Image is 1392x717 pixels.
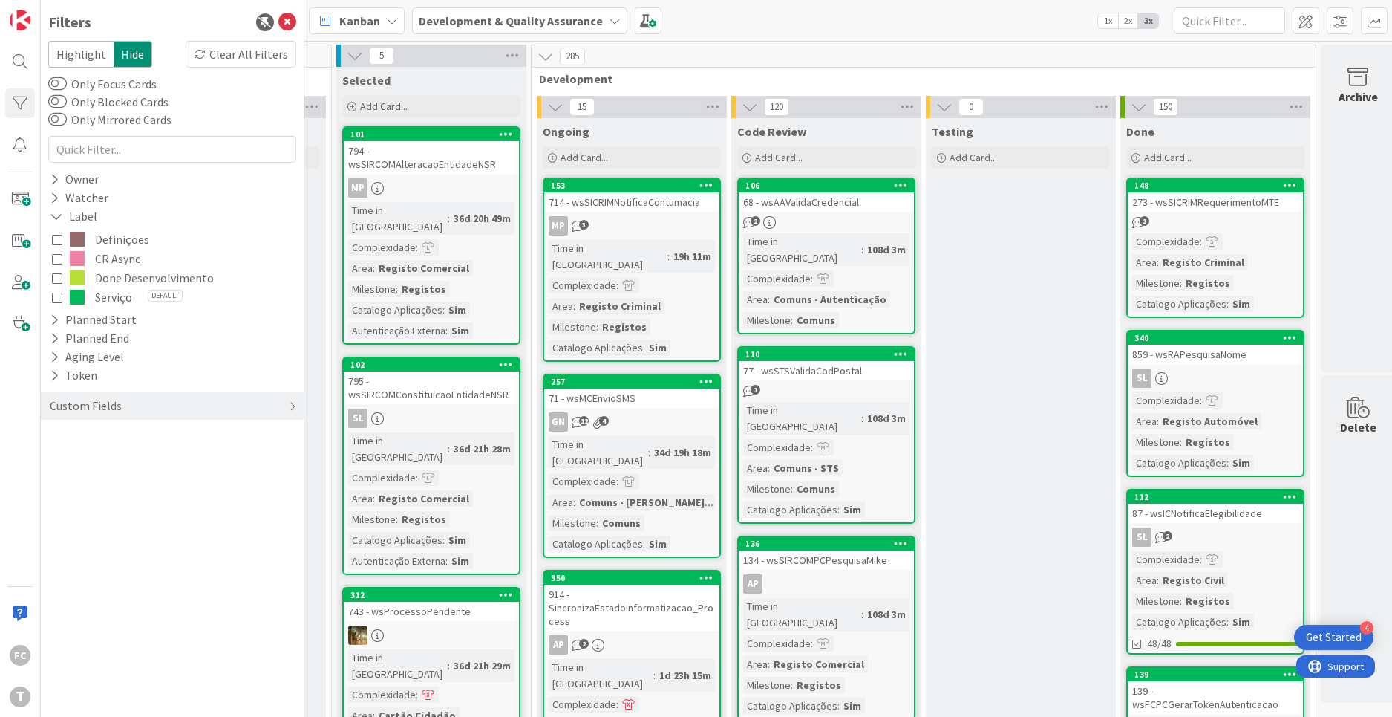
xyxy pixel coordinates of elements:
div: Catalogo Aplicações [1132,455,1226,471]
span: 12 [579,416,589,426]
span: Testing [932,124,973,139]
div: Sim [840,502,865,518]
div: Complexidade [743,635,811,652]
button: Only Focus Cards [48,77,67,91]
div: Catalogo Aplicações [743,698,837,714]
div: Milestone [743,312,791,328]
div: Area [1132,254,1157,270]
span: 15 [569,98,595,116]
div: Catalogo Aplicações [348,532,442,548]
span: : [861,606,863,623]
div: Comuns [793,481,839,497]
div: 71 - wsMCEnvioSMS [544,389,719,408]
div: Catalogo Aplicações [1132,296,1226,312]
div: Planned End [48,329,131,348]
input: Quick Filter... [1174,7,1285,34]
span: Add Card... [561,151,608,164]
span: 2 [579,639,589,649]
div: Registos [1182,593,1234,609]
span: : [768,460,770,476]
div: 340859 - wsRAPesquisaNome [1128,331,1303,364]
span: Hide [114,41,152,68]
span: : [573,494,575,510]
div: Clear All Filters [186,41,296,68]
span: : [768,656,770,672]
div: 136134 - wsSIRCOMPCPesquisaMike [739,537,914,570]
div: 102 [344,358,519,372]
span: : [648,444,650,461]
div: AP [739,574,914,594]
div: Area [743,460,768,476]
div: 101 [350,129,519,140]
div: Sim [448,553,473,569]
div: 153714 - wsSICRIMNotificaContumacia [544,179,719,212]
div: MP [544,216,719,236]
span: : [373,260,375,276]
div: 914 - SincronizaEstadoInformatizacao_Process [544,585,719,631]
div: Sim [645,340,670,356]
div: Milestone [743,481,791,497]
span: : [811,270,813,287]
span: : [416,687,418,703]
div: Catalogo Aplicações [743,502,837,518]
div: 257 [551,377,719,387]
span: 2 [1163,531,1172,541]
div: Registo Criminal [575,298,664,314]
div: Delete [1340,418,1376,436]
span: : [1200,551,1202,568]
div: 101794 - wsSIRCOMAlteracaoEntidadeNSR [344,128,519,174]
span: Kanban [339,12,380,30]
span: : [616,277,618,293]
div: 108d 3m [863,410,909,426]
span: 5 [369,47,394,65]
div: 859 - wsRAPesquisaNome [1128,345,1303,364]
div: Sim [645,536,670,552]
div: 106 [745,181,914,191]
div: Comuns - STS [770,460,843,476]
span: : [442,532,445,548]
div: Milestone [1132,593,1180,609]
div: SL [1128,528,1303,547]
div: Time in [GEOGRAPHIC_DATA] [743,598,861,631]
div: 11077 - wsSTSValidaCodPostal [739,348,914,380]
span: : [1226,296,1229,312]
span: : [616,473,618,490]
img: JC [348,626,367,645]
div: 68 - wsAAValidaCredencial [739,192,914,212]
span: : [445,322,448,339]
div: Complexidade [549,473,616,490]
div: 148 [1134,181,1303,191]
div: Comuns [598,515,644,531]
div: FC [10,645,30,666]
div: MP [348,178,367,198]
div: Milestone [348,511,396,528]
span: : [837,502,840,518]
span: : [1157,413,1159,429]
div: Registo Automóvel [1159,413,1261,429]
div: Time in [GEOGRAPHIC_DATA] [549,659,653,692]
div: Catalogo Aplicações [348,302,442,318]
label: Only Focus Cards [48,75,157,93]
div: Token [48,366,99,385]
span: 1x [1098,13,1118,28]
b: Development & Quality Assurance [419,13,603,28]
div: 102 [350,360,519,370]
div: Sim [445,532,470,548]
span: : [448,210,450,227]
span: 4 [599,416,609,426]
div: Area [348,260,373,276]
label: Only Mirrored Cards [48,111,171,129]
div: Custom Fields [48,397,123,415]
div: Complexidade [348,687,416,703]
div: 795 - wsSIRCOMConstituicaoEntidadeNSR [344,372,519,404]
div: 36d 21h 29m [450,658,514,674]
div: Sim [1229,455,1254,471]
div: Milestone [348,281,396,297]
div: Catalogo Aplicações [549,536,643,552]
div: 350 [551,573,719,583]
div: 136 [745,539,914,549]
span: 3x [1138,13,1158,28]
div: GN [549,412,568,432]
span: : [768,291,770,308]
span: 1 [751,385,760,395]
